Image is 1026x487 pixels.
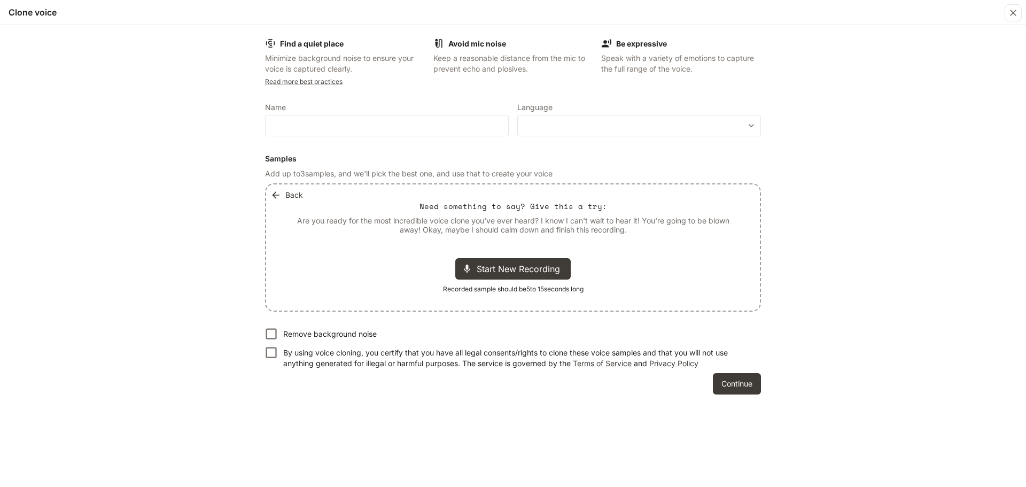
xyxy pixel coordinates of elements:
[517,104,553,111] p: Language
[419,201,607,212] p: Need something to say? Give this a try:
[477,262,566,275] span: Start New Recording
[292,216,734,235] p: Are you ready for the most incredible voice clone you've ever heard? I know I can't wait to hear ...
[573,359,632,368] a: Terms of Service
[433,53,593,74] p: Keep a reasonable distance from the mic to prevent echo and plosives.
[455,258,571,280] div: Start New Recording
[265,53,425,74] p: Minimize background noise to ensure your voice is captured clearly.
[518,120,760,131] div: ​
[649,359,698,368] a: Privacy Policy
[283,347,752,369] p: By using voice cloning, you certify that you have all legal consents/rights to clone these voice ...
[448,39,506,48] b: Avoid mic noise
[268,184,307,206] button: Back
[265,104,286,111] p: Name
[265,78,343,86] a: Read more best practices
[283,329,377,339] p: Remove background noise
[9,6,57,18] h5: Clone voice
[280,39,344,48] b: Find a quiet place
[265,168,761,179] p: Add up to 3 samples, and we'll pick the best one, and use that to create your voice
[601,53,761,74] p: Speak with a variety of emotions to capture the full range of the voice.
[443,284,584,295] span: Recorded sample should be 5 to 15 seconds long
[616,39,667,48] b: Be expressive
[713,373,761,395] button: Continue
[265,153,761,164] h6: Samples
